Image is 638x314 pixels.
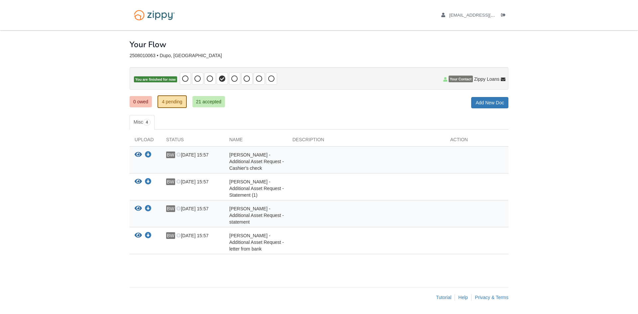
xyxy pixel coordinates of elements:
span: You are finished for now [134,76,177,83]
span: [PERSON_NAME] - Additional Asset Request - Cashier's check [229,152,284,171]
span: BW [166,178,175,185]
span: Zippy Loans [474,76,499,82]
a: Download Benjamin Wuelling - Additional Asset Request - Statement (1) [145,179,152,185]
div: Upload [130,136,161,146]
div: Description [287,136,445,146]
span: Your Contact [449,76,473,82]
span: 4 [143,119,151,126]
span: [PERSON_NAME] - Additional Asset Request - Statement (1) [229,179,284,198]
div: Status [161,136,224,146]
div: 2508010063 • Dupo, [GEOGRAPHIC_DATA] [130,53,508,58]
div: Action [445,136,508,146]
span: BW [166,205,175,212]
a: Help [458,295,468,300]
a: Download Benjamin Wuelling - Additional Asset Request - Cashier's check [145,153,152,158]
a: Privacy & Terms [475,295,508,300]
a: 4 pending [158,95,187,108]
span: [PERSON_NAME] - Additional Asset Request - statement [229,206,284,225]
span: benjaminwuelling@gmail.com [449,13,525,18]
span: [DATE] 15:57 [176,206,208,211]
a: Download Benjamin Wuelling - Additional Asset Request - letter from bank [145,233,152,239]
a: Add New Doc [471,97,508,108]
h1: Your Flow [130,40,166,49]
a: 0 owed [130,96,152,107]
img: Logo [130,7,179,24]
a: edit profile [441,13,525,19]
a: Misc [130,115,155,130]
span: [DATE] 15:57 [176,233,208,238]
span: [PERSON_NAME] - Additional Asset Request - letter from bank [229,233,284,252]
a: Tutorial [436,295,451,300]
button: View Benjamin Wuelling - Additional Asset Request - Cashier's check [135,152,142,158]
button: View Benjamin Wuelling - Additional Asset Request - statement [135,205,142,212]
span: BW [166,232,175,239]
a: Download Benjamin Wuelling - Additional Asset Request - statement [145,206,152,212]
a: 21 accepted [192,96,225,107]
span: [DATE] 15:57 [176,152,208,157]
button: View Benjamin Wuelling - Additional Asset Request - letter from bank [135,232,142,239]
div: Name [224,136,287,146]
button: View Benjamin Wuelling - Additional Asset Request - Statement (1) [135,178,142,185]
span: BW [166,152,175,158]
a: Log out [501,13,508,19]
span: [DATE] 15:57 [176,179,208,184]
